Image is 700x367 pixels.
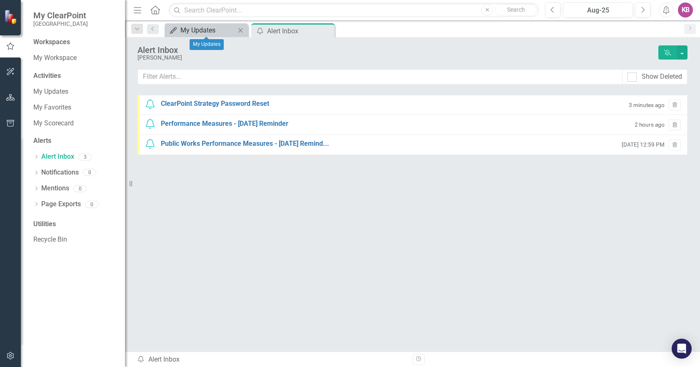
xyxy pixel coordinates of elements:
span: My ClearPoint [33,10,88,20]
div: My Updates [190,39,224,50]
div: Alert Inbox [267,26,332,36]
div: Show Deleted [642,72,682,82]
div: Alerts [33,136,117,146]
small: 3 minutes ago [629,101,665,109]
div: Aug-25 [566,5,630,15]
a: My Favorites [33,103,117,112]
img: ClearPoint Strategy [4,10,19,24]
div: Open Intercom Messenger [672,339,692,359]
div: 3 [78,153,92,160]
small: [DATE] 12:59 PM [622,141,665,149]
div: ClearPoint Strategy Password Reset [161,99,269,109]
div: My Updates [180,25,235,35]
div: Public Works Performance Measures - [DATE] Remind... [161,139,329,149]
a: Alert Inbox [41,152,74,162]
button: Search [495,4,537,16]
small: 2 hours ago [635,121,665,129]
div: Utilities [33,220,117,229]
a: My Scorecard [33,119,117,128]
a: My Workspace [33,53,117,63]
div: Activities [33,71,117,81]
a: Notifications [41,168,79,177]
div: 0 [73,185,87,192]
div: Alert Inbox [137,45,654,55]
button: Aug-25 [563,2,633,17]
a: Mentions [41,184,69,193]
button: KB [678,2,693,17]
div: Workspaces [33,37,70,47]
div: [PERSON_NAME] [137,55,654,61]
div: Performance Measures - [DATE] Reminder [161,119,288,129]
a: My Updates [167,25,235,35]
input: Search ClearPoint... [169,3,539,17]
a: Recycle Bin [33,235,117,245]
a: My Updates [33,87,117,97]
small: [GEOGRAPHIC_DATA] [33,20,88,27]
a: Page Exports [41,200,81,209]
span: Search [507,6,525,13]
input: Filter Alerts... [137,69,622,85]
div: Alert Inbox [137,355,406,365]
div: 0 [85,201,98,208]
div: 0 [83,169,96,176]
